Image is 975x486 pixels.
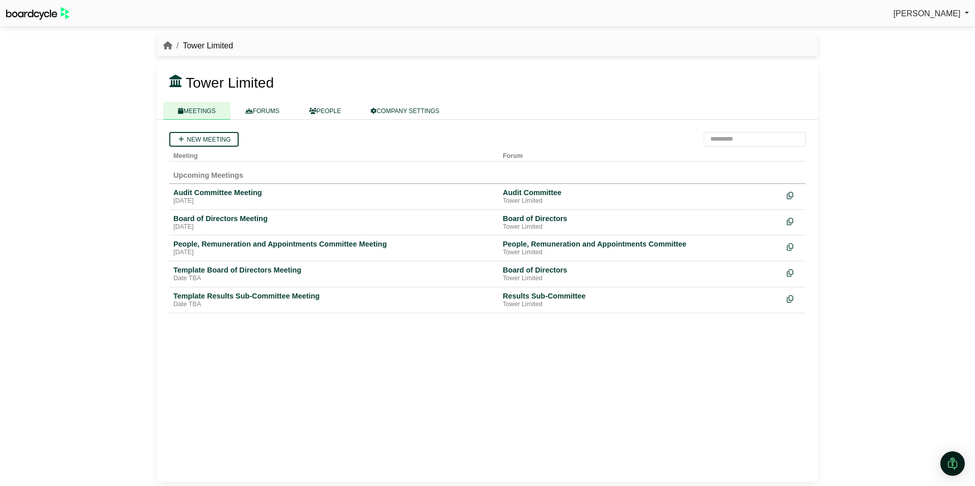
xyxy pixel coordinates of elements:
div: Make a copy [787,239,802,253]
div: People, Remuneration and Appointments Committee [503,239,779,249]
div: Board of Directors Meeting [173,214,495,223]
a: Board of Directors Tower Limited [503,214,779,231]
div: Tower Limited [503,223,779,231]
div: Tower Limited [503,197,779,205]
div: Make a copy [787,214,802,228]
div: Audit Committee Meeting [173,188,495,197]
span: [PERSON_NAME] [893,9,961,18]
div: Tower Limited [503,275,779,283]
div: Make a copy [787,188,802,202]
a: PEOPLE [294,102,356,120]
div: Board of Directors [503,214,779,223]
a: COMPANY SETTINGS [356,102,454,120]
div: [DATE] [173,223,495,231]
a: [PERSON_NAME] [893,7,969,20]
a: Board of Directors Meeting [DATE] [173,214,495,231]
div: Tower Limited [503,249,779,257]
th: Meeting [169,147,499,161]
li: Tower Limited [172,39,233,52]
div: Template Board of Directors Meeting [173,265,495,275]
a: FORUMS [230,102,294,120]
a: Template Results Sub-Committee Meeting Date TBA [173,291,495,309]
div: [DATE] [173,197,495,205]
a: New meeting [169,132,239,147]
span: Tower Limited [186,75,274,91]
div: [DATE] [173,249,495,257]
div: Date TBA [173,275,495,283]
img: BoardcycleBlackGreen-aaafeed430059cb809a45853b8cf6d952af9d84e6e89e1f1685b34bfd5cb7d64.svg [6,7,69,20]
a: People, Remuneration and Appointments Committee Tower Limited [503,239,779,257]
div: Audit Committee [503,188,779,197]
a: People, Remuneration and Appointments Committee Meeting [DATE] [173,239,495,257]
div: Template Results Sub-Committee Meeting [173,291,495,301]
th: Forum [499,147,783,161]
a: MEETINGS [163,102,230,120]
div: Board of Directors [503,265,779,275]
div: Results Sub-Committee [503,291,779,301]
div: Open Intercom Messenger [940,451,965,476]
nav: breadcrumb [163,39,233,52]
span: Upcoming Meetings [173,171,243,179]
a: Board of Directors Tower Limited [503,265,779,283]
div: Make a copy [787,265,802,279]
div: People, Remuneration and Appointments Committee Meeting [173,239,495,249]
a: Audit Committee Meeting [DATE] [173,188,495,205]
div: Date TBA [173,301,495,309]
div: Tower Limited [503,301,779,309]
a: Audit Committee Tower Limited [503,188,779,205]
div: Make a copy [787,291,802,305]
a: Results Sub-Committee Tower Limited [503,291,779,309]
a: Template Board of Directors Meeting Date TBA [173,265,495,283]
